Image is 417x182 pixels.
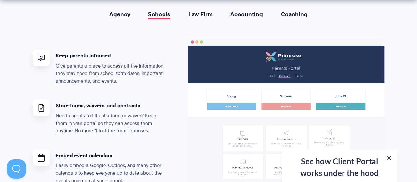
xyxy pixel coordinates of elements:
[109,11,130,18] a: Agency
[188,11,213,18] a: Law Firm
[56,62,168,85] p: Give parents a place to access all the information they may need from school term dates, importan...
[56,112,168,135] p: Need parents to fill out a form or waiver? Keep them in your portal so they can access them anyti...
[56,102,168,109] h4: Store forms, waivers, and contracts
[56,152,168,159] h4: Embed event calendars
[56,52,168,59] h4: Keep parents informed
[281,11,308,18] a: Coaching
[230,11,263,18] a: Accounting
[7,159,26,179] iframe: Toggle Customer Support
[148,11,170,18] a: Schools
